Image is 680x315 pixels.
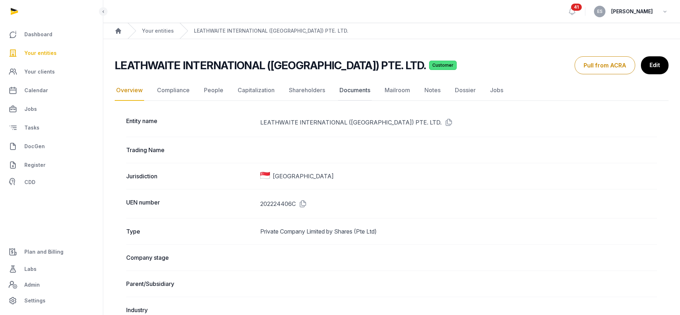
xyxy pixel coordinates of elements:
span: Your clients [24,67,55,76]
a: Compliance [156,80,191,101]
a: Dashboard [6,26,97,43]
dt: Parent/Subsidiary [126,279,255,288]
a: Your entities [142,27,174,34]
dt: Company stage [126,253,255,262]
a: Overview [115,80,144,101]
span: Dashboard [24,30,52,39]
dt: Entity name [126,117,255,128]
dd: LEATHWAITE INTERNATIONAL ([GEOGRAPHIC_DATA]) PTE. LTD. [260,117,657,128]
a: Register [6,156,97,174]
span: ES [597,9,603,14]
a: Mailroom [383,80,412,101]
span: Settings [24,296,46,305]
dt: Type [126,227,255,236]
span: Plan and Billing [24,248,63,256]
a: Jobs [489,80,505,101]
span: Your entities [24,49,57,57]
a: Your entities [6,44,97,62]
dd: 202224406C [260,198,657,210]
a: Edit [641,56,669,74]
dt: Jurisdiction [126,172,255,180]
a: Calendar [6,82,97,99]
span: Labs [24,265,37,273]
a: Capitalization [236,80,276,101]
h2: LEATHWAITE INTERNATIONAL ([GEOGRAPHIC_DATA]) PTE. LTD. [115,59,426,72]
dt: Industry [126,306,255,314]
span: [GEOGRAPHIC_DATA] [273,172,334,180]
a: CDD [6,175,97,189]
span: [PERSON_NAME] [611,7,653,16]
a: Admin [6,278,97,292]
a: Your clients [6,63,97,80]
span: CDD [24,178,35,187]
span: Jobs [24,105,37,113]
a: Tasks [6,119,97,136]
a: Dossier [453,80,477,101]
dd: Private Company Limited by Shares (Pte Ltd) [260,227,657,236]
span: Register [24,161,46,169]
a: People [203,80,225,101]
nav: Tabs [115,80,669,101]
a: LEATHWAITE INTERNATIONAL ([GEOGRAPHIC_DATA]) PTE. LTD. [194,27,348,34]
span: Customer [429,61,457,70]
a: Notes [423,80,442,101]
a: Documents [338,80,372,101]
span: Calendar [24,86,48,95]
a: Settings [6,292,97,309]
a: DocGen [6,138,97,155]
span: Admin [24,281,40,289]
a: Labs [6,260,97,278]
a: Plan and Billing [6,243,97,260]
a: Shareholders [287,80,327,101]
nav: Breadcrumb [103,23,680,39]
a: Jobs [6,100,97,118]
span: Tasks [24,123,39,132]
dt: UEN number [126,198,255,210]
button: Pull from ACRA [575,56,635,74]
button: ES [594,6,605,17]
dt: Trading Name [126,146,255,154]
span: 41 [571,4,582,11]
span: DocGen [24,142,45,151]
